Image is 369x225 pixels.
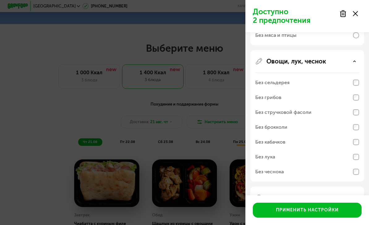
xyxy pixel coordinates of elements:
[266,194,311,201] p: Гарниры, каши
[255,138,285,146] div: Без кабачков
[255,32,296,39] div: Без мяса и птицы
[255,168,284,175] div: Без чеснока
[266,58,326,65] p: Овощи, лук, чеснок
[255,123,287,131] div: Без брокколи
[276,207,339,213] div: Применить настройки
[255,109,312,116] div: Без стручковой фасоли
[253,203,362,218] button: Применить настройки
[253,7,336,25] p: Доступно 2 предпочтения
[255,79,290,86] div: Без сельдерея
[255,94,281,101] div: Без грибов
[255,153,275,161] div: Без лука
